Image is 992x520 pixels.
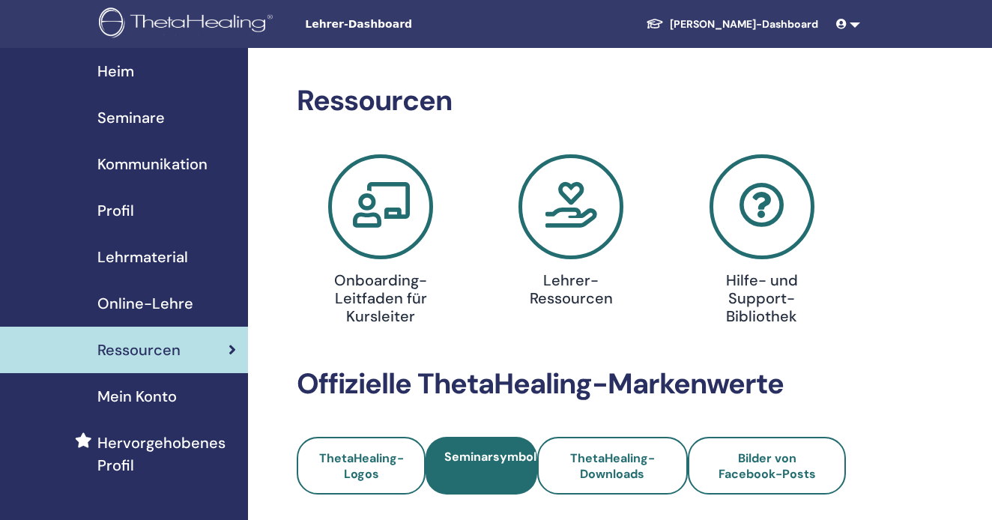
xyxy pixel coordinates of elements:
a: Lehrer-Ressourcen [485,154,657,313]
span: Profil [97,199,134,222]
span: Seminare [97,106,165,129]
a: [PERSON_NAME]-Dashboard [634,10,830,38]
span: ThetaHealing-Downloads [570,450,655,482]
span: Seminarsymbole [444,449,544,465]
span: Lehrer-Dashboard [305,16,530,32]
a: ThetaHealing-Downloads [537,437,688,495]
span: Ressourcen [97,339,181,361]
a: Seminarsymbole [426,437,536,495]
span: Bilder von Facebook-Posts [719,450,816,482]
h2: Ressourcen [297,84,846,118]
a: Onboarding-Leitfaden für Kursleiter [294,154,467,331]
span: Heim [97,60,134,82]
img: graduation-cap-white.svg [646,17,664,30]
span: ThetaHealing-Logos [319,450,404,482]
h4: Onboarding-Leitfaden für Kursleiter [321,271,441,325]
a: Hilfe- und Support-Bibliothek [676,154,848,331]
span: Kommunikation [97,153,208,175]
span: Online-Lehre [97,292,193,315]
img: logo.png [99,7,278,41]
span: Hervorgehobenes Profil [97,432,236,477]
span: Mein Konto [97,385,177,408]
span: Lehrmaterial [97,246,188,268]
a: ThetaHealing-Logos [297,437,426,495]
a: Bilder von Facebook-Posts [688,437,846,495]
h4: Hilfe- und Support-Bibliothek [701,271,822,325]
h4: Lehrer-Ressourcen [511,271,632,307]
h2: Offizielle ThetaHealing-Markenwerte [297,367,846,402]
